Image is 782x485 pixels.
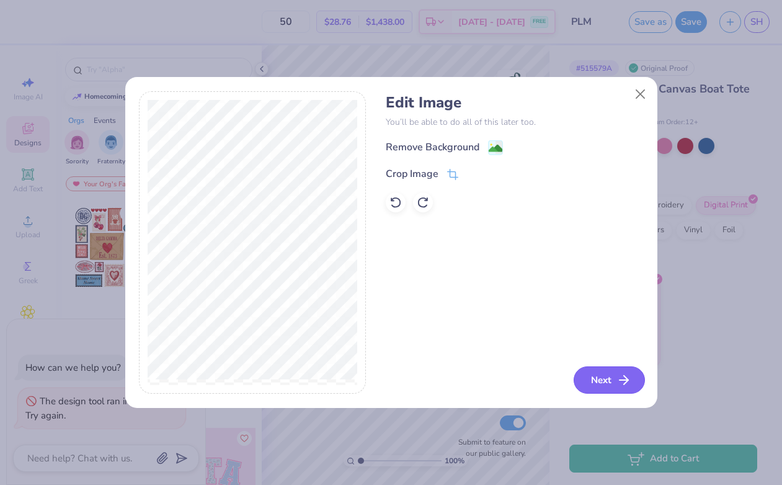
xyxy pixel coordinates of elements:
[574,366,645,394] button: Next
[628,83,652,106] button: Close
[386,94,643,112] h4: Edit Image
[386,116,643,129] p: You’ll be able to do all of this later too.
[386,166,438,181] div: Crop Image
[386,140,479,155] div: Remove Background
